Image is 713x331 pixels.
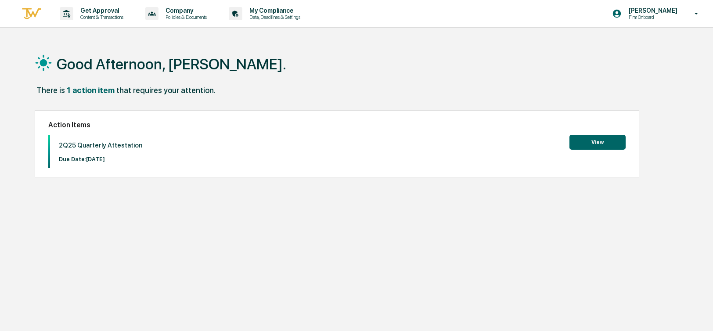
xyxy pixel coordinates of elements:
[59,141,142,149] p: 2Q25 Quarterly Attestation
[21,7,42,21] img: logo
[57,55,286,73] h1: Good Afternoon, [PERSON_NAME].
[242,7,305,14] p: My Compliance
[59,156,142,162] p: Due Date: [DATE]
[622,7,682,14] p: [PERSON_NAME]
[67,86,115,95] div: 1 action item
[116,86,216,95] div: that requires your attention.
[158,14,211,20] p: Policies & Documents
[242,14,305,20] p: Data, Deadlines & Settings
[48,121,626,129] h2: Action Items
[73,14,128,20] p: Content & Transactions
[569,135,626,150] button: View
[73,7,128,14] p: Get Approval
[158,7,211,14] p: Company
[622,14,682,20] p: Firm Onboard
[569,137,626,146] a: View
[36,86,65,95] div: There is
